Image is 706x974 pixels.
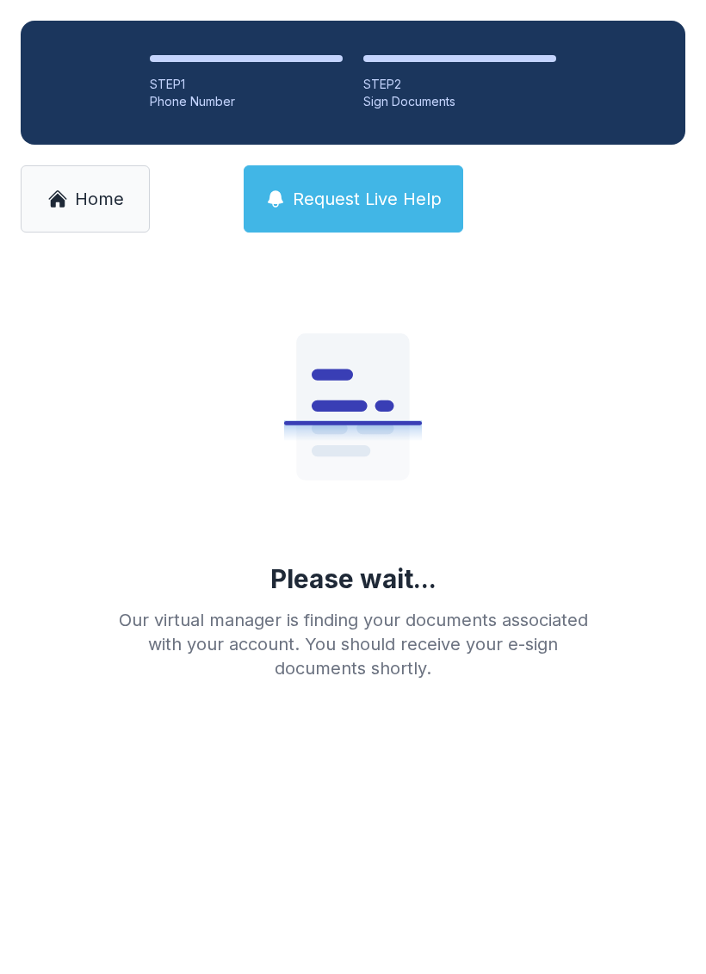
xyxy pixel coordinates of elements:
span: Request Live Help [293,187,442,211]
div: Please wait... [270,563,437,594]
span: Home [75,187,124,211]
div: STEP 2 [363,76,556,93]
div: STEP 1 [150,76,343,93]
div: Phone Number [150,93,343,110]
div: Sign Documents [363,93,556,110]
div: Our virtual manager is finding your documents associated with your account. You should receive yo... [105,608,601,680]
